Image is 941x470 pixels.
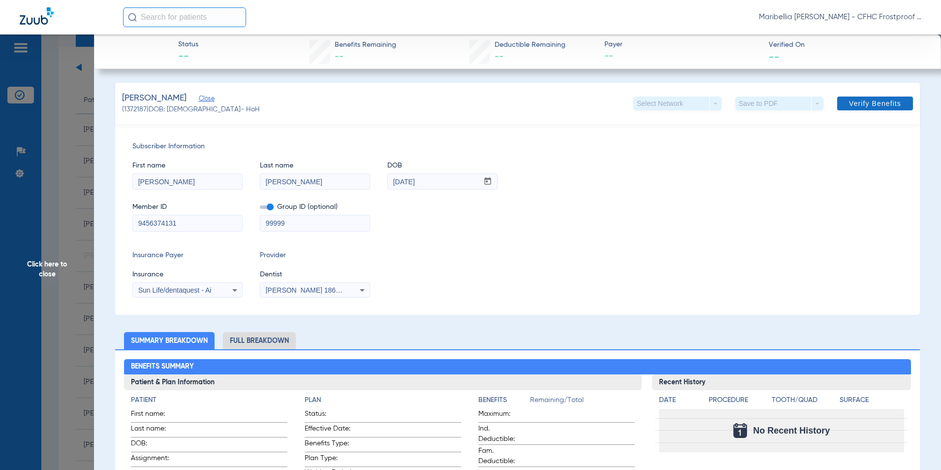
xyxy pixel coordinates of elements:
[124,332,215,349] li: Summary Breakdown
[132,269,243,280] span: Insurance
[131,438,179,452] span: DOB:
[132,161,243,171] span: First name
[709,395,768,405] h4: Procedure
[260,269,370,280] span: Dentist
[753,426,830,436] span: No Recent History
[772,395,836,405] h4: Tooth/Quad
[305,453,353,467] span: Plan Type:
[709,395,768,409] app-breakdown-title: Procedure
[495,52,503,61] span: --
[772,395,836,409] app-breakdown-title: Tooth/Quad
[769,51,780,62] span: --
[335,40,396,50] span: Benefits Remaining
[305,409,353,422] span: Status:
[478,395,530,409] app-breakdown-title: Benefits
[335,52,344,61] span: --
[131,395,287,405] h4: Patient
[131,424,179,437] span: Last name:
[769,40,925,50] span: Verified On
[478,409,527,422] span: Maximum:
[530,395,635,409] span: Remaining/Total
[659,395,700,409] app-breakdown-title: Date
[131,453,179,467] span: Assignment:
[132,250,243,261] span: Insurance Payer
[305,438,353,452] span: Benefits Type:
[178,50,198,64] span: --
[122,104,260,115] span: (1372187) DOB: [DEMOGRAPHIC_DATA] - HoH
[132,202,243,212] span: Member ID
[20,7,54,25] img: Zuub Logo
[478,446,527,467] span: Fam. Deductible:
[123,7,246,27] input: Search for patients
[659,395,700,405] h4: Date
[495,40,565,50] span: Deductible Remaining
[892,423,941,470] iframe: Chat Widget
[840,395,904,405] h4: Surface
[132,141,903,152] span: Subscriber Information
[837,97,913,110] button: Verify Benefits
[138,286,212,294] span: Sun Life/dentaquest - Ai
[266,286,363,294] span: [PERSON_NAME] 1861940850
[733,423,747,438] img: Calendar
[199,95,208,104] span: Close
[128,13,137,22] img: Search Icon
[840,395,904,409] app-breakdown-title: Surface
[604,50,760,63] span: --
[178,39,198,50] span: Status
[478,424,527,444] span: Ind. Deductible:
[759,12,921,22] span: Maribellia [PERSON_NAME] - CFHC Frostproof Dental
[260,250,370,261] span: Provider
[124,359,911,375] h2: Benefits Summary
[305,395,461,405] h4: Plan
[849,100,901,107] span: Verify Benefits
[131,409,179,422] span: First name:
[305,424,353,437] span: Effective Date:
[124,374,642,390] h3: Patient & Plan Information
[260,161,370,171] span: Last name
[260,202,370,212] span: Group ID (optional)
[604,39,760,50] span: Payer
[223,332,296,349] li: Full Breakdown
[478,174,498,190] button: Open calendar
[122,92,187,104] span: [PERSON_NAME]
[478,395,530,405] h4: Benefits
[652,374,911,390] h3: Recent History
[387,161,498,171] span: DOB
